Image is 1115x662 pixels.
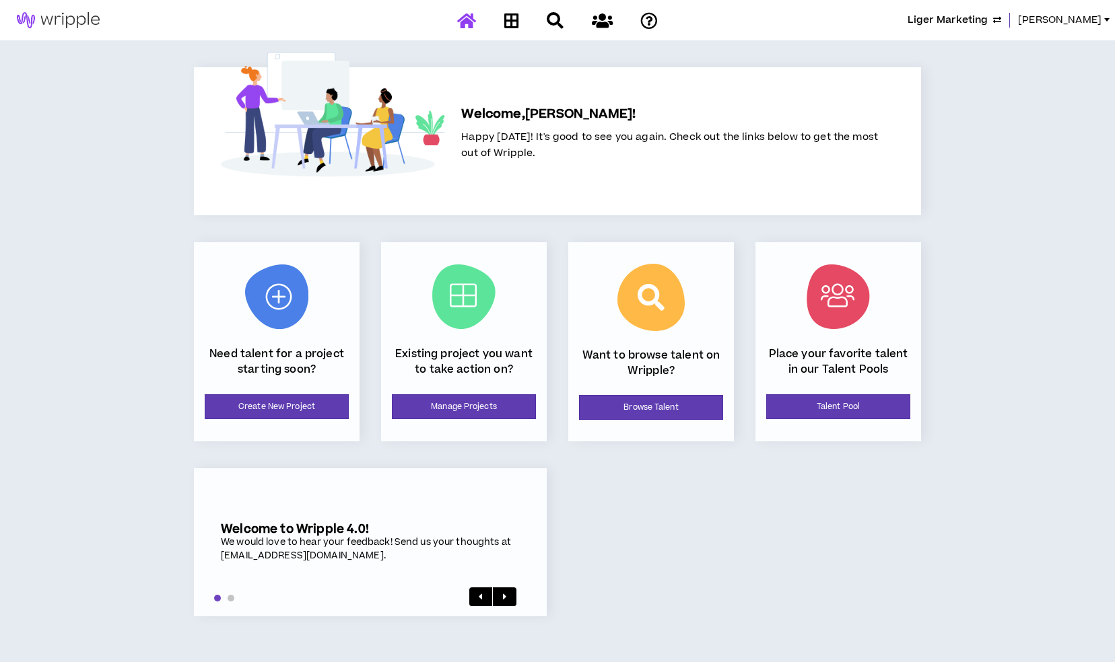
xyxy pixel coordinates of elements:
[461,130,878,160] span: Happy [DATE]! It's good to see you again. Check out the links below to get the most out of Wripple.
[908,13,988,28] span: Liger Marketing
[205,394,349,419] a: Create New Project
[205,346,349,377] p: Need talent for a project starting soon?
[221,522,520,536] h5: Welcome to Wripple 4.0!
[766,394,910,419] a: Talent Pool
[221,536,520,562] div: We would love to hear your feedback! Send us your thoughts at [EMAIL_ADDRESS][DOMAIN_NAME].
[392,346,536,377] p: Existing project you want to take action on?
[432,264,496,329] img: Current Projects
[1018,13,1102,28] span: [PERSON_NAME]
[579,348,723,378] p: Want to browse talent on Wripple?
[766,346,910,377] p: Place your favorite talent in our Talent Pools
[245,264,308,329] img: New Project
[579,395,723,420] a: Browse Talent
[908,13,1001,28] button: Liger Marketing
[392,394,536,419] a: Manage Projects
[461,105,878,124] h5: Welcome, [PERSON_NAME] !
[807,264,870,329] img: Talent Pool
